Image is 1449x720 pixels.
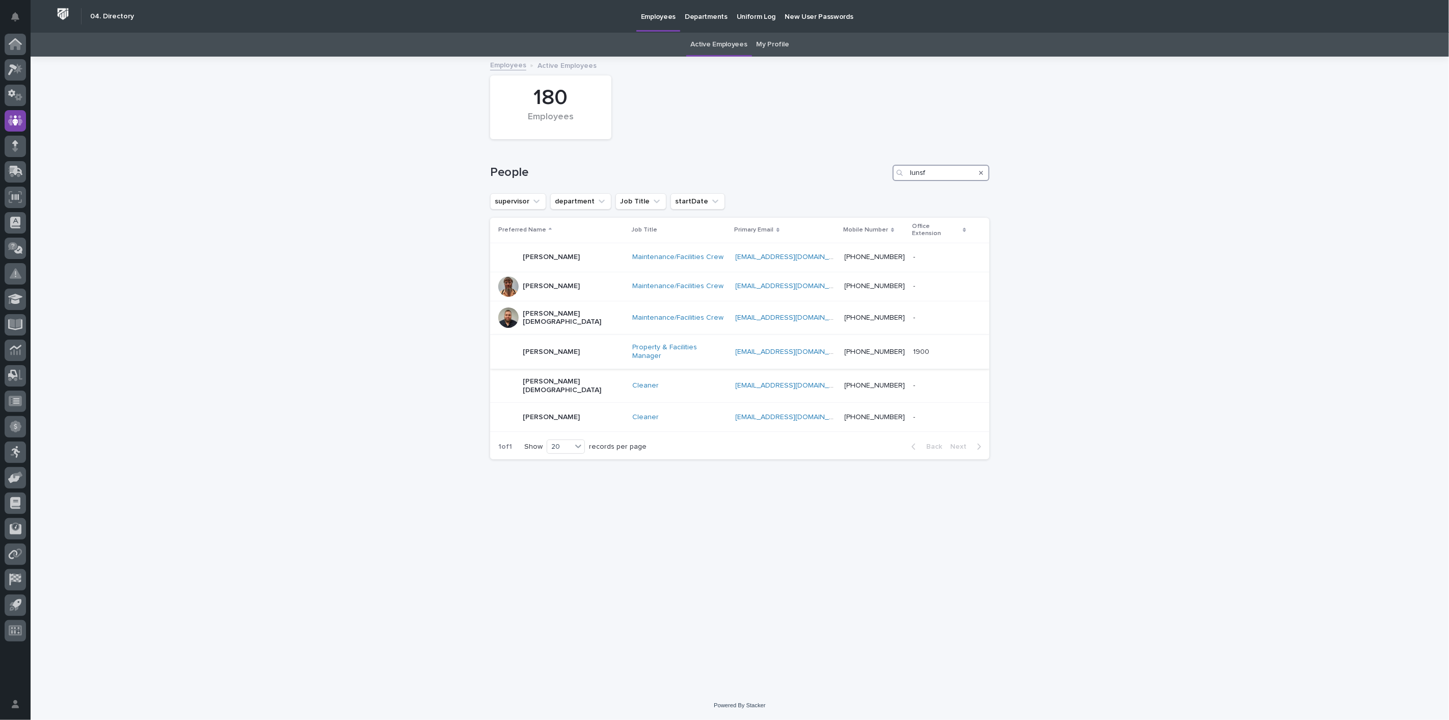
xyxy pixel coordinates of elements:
[736,314,851,321] a: [EMAIL_ADDRESS][DOMAIN_NAME]
[844,224,889,236] p: Mobile Number
[736,253,851,261] a: [EMAIL_ADDRESS][DOMAIN_NAME]
[632,343,728,361] a: Property & Facilities Manager
[736,414,851,421] a: [EMAIL_ADDRESS][DOMAIN_NAME]
[845,314,905,321] a: [PHONE_NUMBER]
[490,243,989,272] tr: [PERSON_NAME]Maintenance/Facilities Crew [EMAIL_ADDRESS][DOMAIN_NAME] [PHONE_NUMBER]--
[950,443,973,450] span: Next
[490,335,989,369] tr: [PERSON_NAME]Property & Facilities Manager [EMAIL_ADDRESS][DOMAIN_NAME] [PHONE_NUMBER]19001900
[946,442,989,451] button: Next
[507,85,594,111] div: 180
[490,301,989,335] tr: [PERSON_NAME][DEMOGRAPHIC_DATA]Maintenance/Facilities Crew [EMAIL_ADDRESS][DOMAIN_NAME] [PHONE_NU...
[920,443,942,450] span: Back
[631,224,657,236] p: Job Title
[13,12,26,29] div: Notifications
[714,702,765,708] a: Powered By Stacker
[523,377,624,395] p: [PERSON_NAME][DEMOGRAPHIC_DATA]
[914,411,918,422] p: -
[845,348,905,355] a: [PHONE_NUMBER]
[914,280,918,291] p: -
[914,346,932,356] p: 1900
[632,282,723,291] a: Maintenance/Facilities Crew
[845,253,905,261] a: [PHONE_NUMBER]
[523,253,580,262] p: [PERSON_NAME]
[498,224,546,236] p: Preferred Name
[913,221,960,240] p: Office Extension
[523,348,580,356] p: [PERSON_NAME]
[736,282,851,290] a: [EMAIL_ADDRESS][DOMAIN_NAME]
[523,310,624,327] p: [PERSON_NAME][DEMOGRAPHIC_DATA]
[845,382,905,389] a: [PHONE_NUMBER]
[845,282,905,290] a: [PHONE_NUMBER]
[735,224,774,236] p: Primary Email
[914,251,918,262] p: -
[670,193,725,210] button: startDate
[524,443,543,451] p: Show
[550,193,611,210] button: department
[914,312,918,322] p: -
[490,403,989,432] tr: [PERSON_NAME]Cleaner [EMAIL_ADDRESS][DOMAIN_NAME] [PHONE_NUMBER]--
[523,282,580,291] p: [PERSON_NAME]
[903,442,946,451] button: Back
[538,59,597,70] p: Active Employees
[507,112,594,133] div: Employees
[632,253,723,262] a: Maintenance/Facilities Crew
[490,369,989,403] tr: [PERSON_NAME][DEMOGRAPHIC_DATA]Cleaner [EMAIL_ADDRESS][DOMAIN_NAME] [PHONE_NUMBER]--
[5,6,26,28] button: Notifications
[589,443,647,451] p: records per page
[914,379,918,390] p: -
[490,193,546,210] button: supervisor
[632,381,659,390] a: Cleaner
[490,272,989,301] tr: [PERSON_NAME]Maintenance/Facilities Crew [EMAIL_ADDRESS][DOMAIN_NAME] [PHONE_NUMBER]--
[547,442,572,452] div: 20
[736,382,851,389] a: [EMAIL_ADDRESS][DOMAIN_NAME]
[53,5,72,23] img: Workspace Logo
[893,165,989,181] input: Search
[691,33,747,57] a: Active Employees
[490,434,520,459] p: 1 of 1
[615,193,666,210] button: Job Title
[632,314,723,322] a: Maintenance/Facilities Crew
[490,59,526,70] a: Employees
[90,12,134,21] h2: 04. Directory
[523,413,580,422] p: [PERSON_NAME]
[736,348,851,355] a: [EMAIL_ADDRESS][DOMAIN_NAME]
[845,414,905,421] a: [PHONE_NUMBER]
[757,33,789,57] a: My Profile
[490,165,889,180] h1: People
[632,413,659,422] a: Cleaner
